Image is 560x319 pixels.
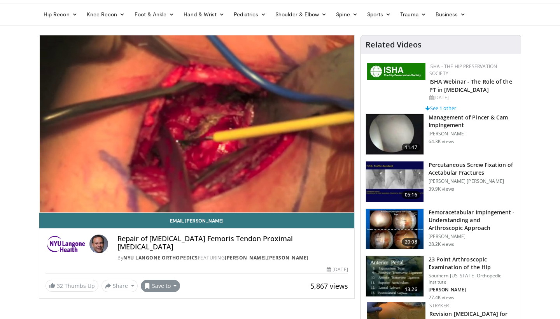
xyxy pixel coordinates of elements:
div: By FEATURING , [117,254,348,261]
h4: Repair of [MEDICAL_DATA] Femoris Tendon Proximal [MEDICAL_DATA] [117,235,348,251]
span: 5,867 views [310,281,348,291]
img: oa8B-rsjN5HfbTbX4xMDoxOjBrO-I4W8.150x105_q85_crop-smart_upscale.jpg [366,256,423,296]
button: Save to [141,280,180,292]
p: [PERSON_NAME] [429,287,516,293]
a: ISHA - The Hip Preservation Society [429,63,497,77]
p: [PERSON_NAME] [PERSON_NAME] [429,178,516,184]
a: Spine [331,7,362,22]
a: 20:08 Femoracetabular Impingement - Understanding and Arthroscopic Approach [PERSON_NAME] 28.2K v... [366,209,516,250]
p: 64.3K views [429,138,454,145]
p: 39.9K views [429,186,454,192]
p: [PERSON_NAME] [429,131,516,137]
a: Business [431,7,471,22]
a: Hip Recon [39,7,82,22]
a: Foot & Ankle [130,7,179,22]
p: [PERSON_NAME] [429,233,516,240]
a: 05:16 Percutaneous Screw Fixation of Acetabular Fractures [PERSON_NAME] [PERSON_NAME] 39.9K views [366,161,516,202]
img: 410288_3.png.150x105_q85_crop-smart_upscale.jpg [366,209,423,249]
img: 38483_0000_3.png.150x105_q85_crop-smart_upscale.jpg [366,114,423,154]
p: Southern [US_STATE] Orthopedic Institute [429,273,516,285]
a: Trauma [395,7,431,22]
a: Knee Recon [82,7,130,22]
img: 134112_0000_1.png.150x105_q85_crop-smart_upscale.jpg [366,161,423,202]
a: 32 Thumbs Up [45,280,98,292]
a: [PERSON_NAME] [267,254,308,261]
a: Pediatrics [229,7,271,22]
div: [DATE] [327,266,348,273]
h3: Management of Pincer & Cam Impingement [429,114,516,129]
a: Sports [362,7,396,22]
span: 32 [57,282,63,289]
h3: Femoracetabular Impingement - Understanding and Arthroscopic Approach [429,209,516,232]
h3: Percutaneous Screw Fixation of Acetabular Fractures [429,161,516,177]
a: Hand & Wrist [179,7,229,22]
div: [DATE] [429,94,514,101]
h4: Related Videos [366,40,422,49]
img: NYU Langone Orthopedics [45,235,86,253]
button: Share [101,280,138,292]
a: See 1 other [425,105,456,112]
h3: 23 Point Arthroscopic Examination of the Hip [429,256,516,271]
video-js: Video Player [39,35,354,213]
a: ISHA Webinar - The Role of the PT in [MEDICAL_DATA] [429,78,512,93]
img: a9f71565-a949-43e5-a8b1-6790787a27eb.jpg.150x105_q85_autocrop_double_scale_upscale_version-0.2.jpg [367,63,425,80]
a: [PERSON_NAME] [225,254,266,261]
a: Email [PERSON_NAME] [39,213,354,228]
a: 11:47 Management of Pincer & Cam Impingement [PERSON_NAME] 64.3K views [366,114,516,155]
span: 05:16 [402,191,420,199]
a: Stryker [429,302,449,309]
p: 27.4K views [429,294,454,301]
span: 20:08 [402,238,420,246]
a: NYU Langone Orthopedics [123,254,198,261]
img: Avatar [89,235,108,253]
span: 13:26 [402,286,420,293]
a: 13:26 23 Point Arthroscopic Examination of the Hip Southern [US_STATE] Orthopedic Institute [PERS... [366,256,516,301]
a: Shoulder & Elbow [271,7,331,22]
p: 28.2K views [429,241,454,247]
span: 11:47 [402,144,420,151]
